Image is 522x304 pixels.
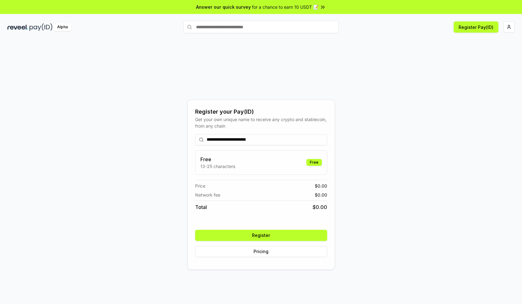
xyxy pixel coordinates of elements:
div: Alpha [54,23,71,31]
button: Pricing [195,246,327,257]
span: for a chance to earn 10 USDT 📝 [252,4,318,10]
p: 13-25 characters [200,163,235,170]
span: Total [195,203,207,211]
button: Register Pay(ID) [454,21,498,33]
img: pay_id [30,23,53,31]
div: Free [306,159,322,166]
span: Answer our quick survey [196,4,251,10]
span: Price [195,183,205,189]
span: $ 0.00 [313,203,327,211]
h3: Free [200,156,235,163]
div: Register your Pay(ID) [195,107,327,116]
img: reveel_dark [7,23,28,31]
div: Get your own unique name to receive any crypto and stablecoin, from any chain [195,116,327,129]
span: $ 0.00 [315,192,327,198]
button: Register [195,230,327,241]
span: $ 0.00 [315,183,327,189]
span: Network fee [195,192,220,198]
